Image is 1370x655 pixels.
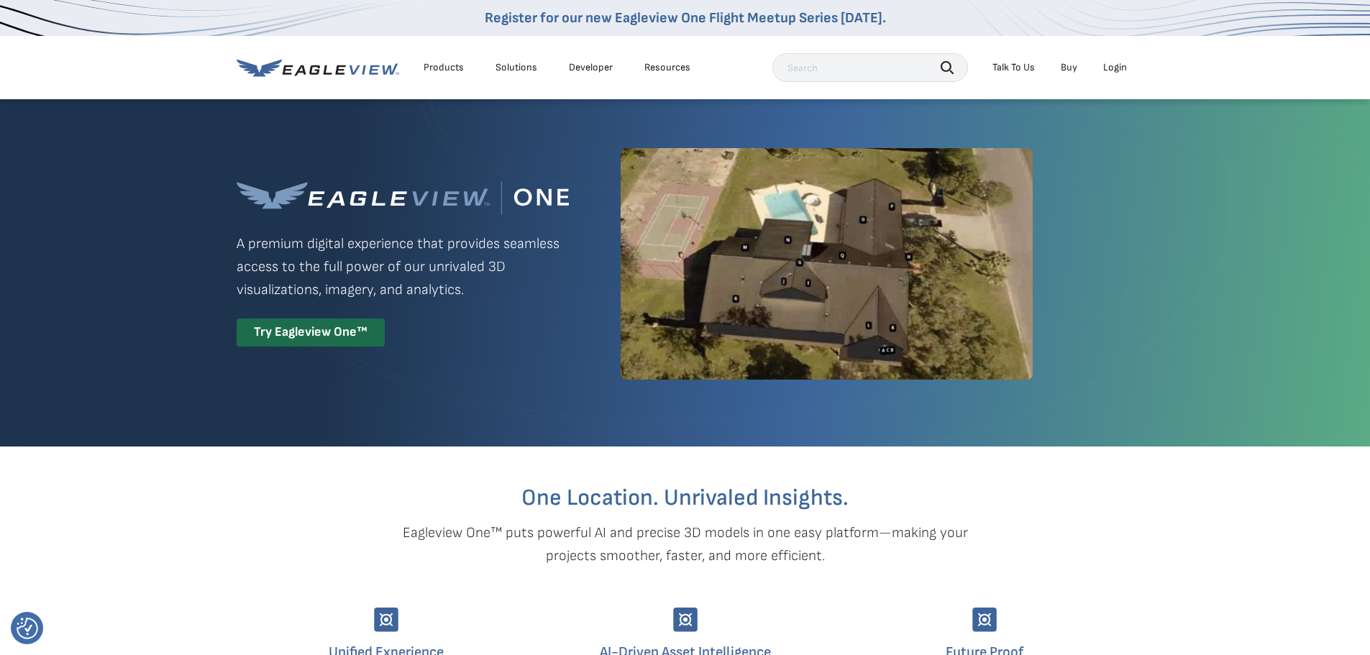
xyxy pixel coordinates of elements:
[772,53,968,82] input: Search
[17,618,38,639] button: Consent Preferences
[1103,61,1127,74] div: Login
[673,608,698,632] img: Group-9744.svg
[496,61,537,74] div: Solutions
[992,61,1035,74] div: Talk To Us
[374,608,398,632] img: Group-9744.svg
[1061,61,1077,74] a: Buy
[569,61,613,74] a: Developer
[644,61,690,74] div: Resources
[485,9,886,27] a: Register for our new Eagleview One Flight Meetup Series [DATE].
[378,521,993,567] p: Eagleview One™ puts powerful AI and precise 3D models in one easy platform—making your projects s...
[972,608,997,632] img: Group-9744.svg
[247,487,1123,510] h2: One Location. Unrivaled Insights.
[237,319,385,347] div: Try Eagleview One™
[237,232,569,301] p: A premium digital experience that provides seamless access to the full power of our unrivaled 3D ...
[424,61,464,74] div: Products
[17,618,38,639] img: Revisit consent button
[237,181,569,215] img: Eagleview One™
